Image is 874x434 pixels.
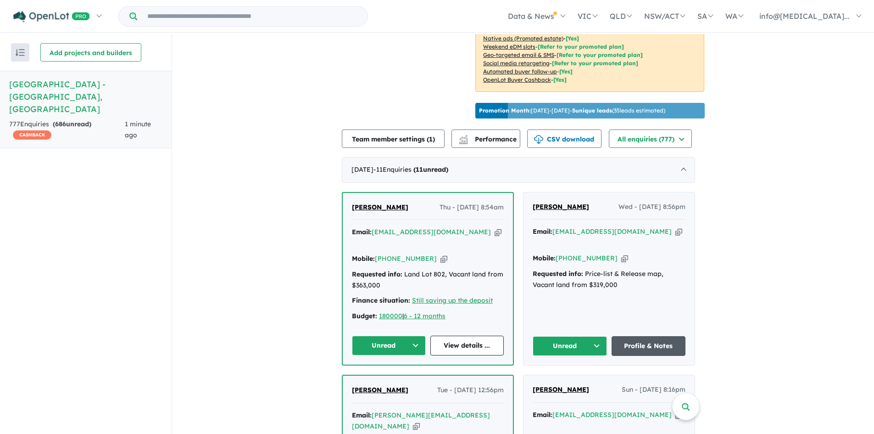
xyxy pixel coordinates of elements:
button: Copy [621,254,628,263]
img: sort.svg [16,49,25,56]
strong: Requested info: [533,270,583,278]
button: Team member settings (1) [342,130,445,148]
button: All enquiries (777) [609,130,692,148]
span: [PERSON_NAME] [533,203,589,211]
button: Copy [440,254,447,264]
img: Openlot PRO Logo White [13,11,90,23]
span: 686 [55,120,66,128]
a: 180000 [379,312,402,320]
strong: Finance situation: [352,296,410,304]
span: Performance [460,135,517,143]
a: [PHONE_NUMBER] [556,254,618,262]
span: [PERSON_NAME] [533,385,589,394]
img: bar-chart.svg [459,138,468,144]
strong: ( unread) [53,120,91,128]
span: Sun - [DATE] 8:16pm [622,384,685,395]
span: Tue - [DATE] 12:56pm [437,385,504,396]
span: Wed - [DATE] 8:56pm [618,202,685,213]
strong: ( unread) [413,165,448,174]
button: Performance [451,130,520,148]
input: Try estate name, suburb, builder or developer [139,6,366,26]
span: [PERSON_NAME] [352,386,408,394]
strong: Email: [352,411,372,419]
a: [PHONE_NUMBER] [375,254,437,263]
h5: [GEOGRAPHIC_DATA] - [GEOGRAPHIC_DATA] , [GEOGRAPHIC_DATA] [9,78,162,115]
strong: Requested info: [352,270,402,278]
u: OpenLot Buyer Cashback [483,76,551,83]
a: [EMAIL_ADDRESS][DOMAIN_NAME] [372,228,491,236]
span: [Refer to your promoted plan] [538,43,624,50]
button: CSV download [527,130,601,148]
div: Land Lot 802, Vacant land from $363,000 [352,269,504,291]
a: Still saving up the deposit [412,296,493,304]
a: Profile & Notes [612,336,686,356]
a: [PERSON_NAME] [352,202,408,213]
img: line-chart.svg [459,135,468,140]
span: 1 minute ago [125,120,151,139]
span: [Yes] [553,76,567,83]
span: [Yes] [566,35,579,42]
button: Unread [533,336,607,356]
button: Copy [495,227,501,237]
img: download icon [534,135,543,144]
span: [Refer to your promoted plan] [557,51,643,58]
a: [EMAIL_ADDRESS][DOMAIN_NAME] [552,227,672,236]
strong: Email: [533,411,552,419]
strong: Email: [352,228,372,236]
a: [EMAIL_ADDRESS][DOMAIN_NAME] [552,411,672,419]
span: 11 [416,165,423,174]
b: 5 unique leads [572,107,612,114]
strong: Budget: [352,312,377,320]
span: 1 [429,135,433,143]
strong: Mobile: [533,254,556,262]
a: [PERSON_NAME] [533,384,589,395]
a: [PERSON_NAME][EMAIL_ADDRESS][DOMAIN_NAME] [352,411,490,430]
span: - 11 Enquir ies [373,165,448,174]
span: CASHBACK [13,130,51,140]
a: [PERSON_NAME] [533,202,589,213]
button: Add projects and builders [40,43,141,62]
button: Copy [675,227,682,237]
button: Copy [413,422,420,431]
span: info@[MEDICAL_DATA]... [759,11,850,21]
a: [PERSON_NAME] [352,385,408,396]
u: Automated buyer follow-up [483,68,557,75]
u: Weekend eDM slots [483,43,535,50]
b: Promotion Month: [479,107,531,114]
span: Thu - [DATE] 8:54am [440,202,504,213]
div: [DATE] [342,157,695,183]
p: [DATE] - [DATE] - ( 35 leads estimated) [479,107,665,115]
strong: Mobile: [352,254,375,263]
div: | [352,311,504,322]
u: Social media retargeting [483,60,550,67]
strong: Email: [533,227,552,236]
span: [Refer to your promoted plan] [552,60,638,67]
a: View details ... [430,336,504,355]
div: Price-list & Release map, Vacant land from $319,000 [533,269,685,291]
span: [Yes] [559,68,573,75]
u: Geo-targeted email & SMS [483,51,554,58]
button: Unread [352,336,426,355]
span: [PERSON_NAME] [352,203,408,211]
u: Native ads (Promoted estate) [483,35,563,42]
a: 6 - 12 months [404,312,445,320]
div: 777 Enquir ies [9,119,125,141]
